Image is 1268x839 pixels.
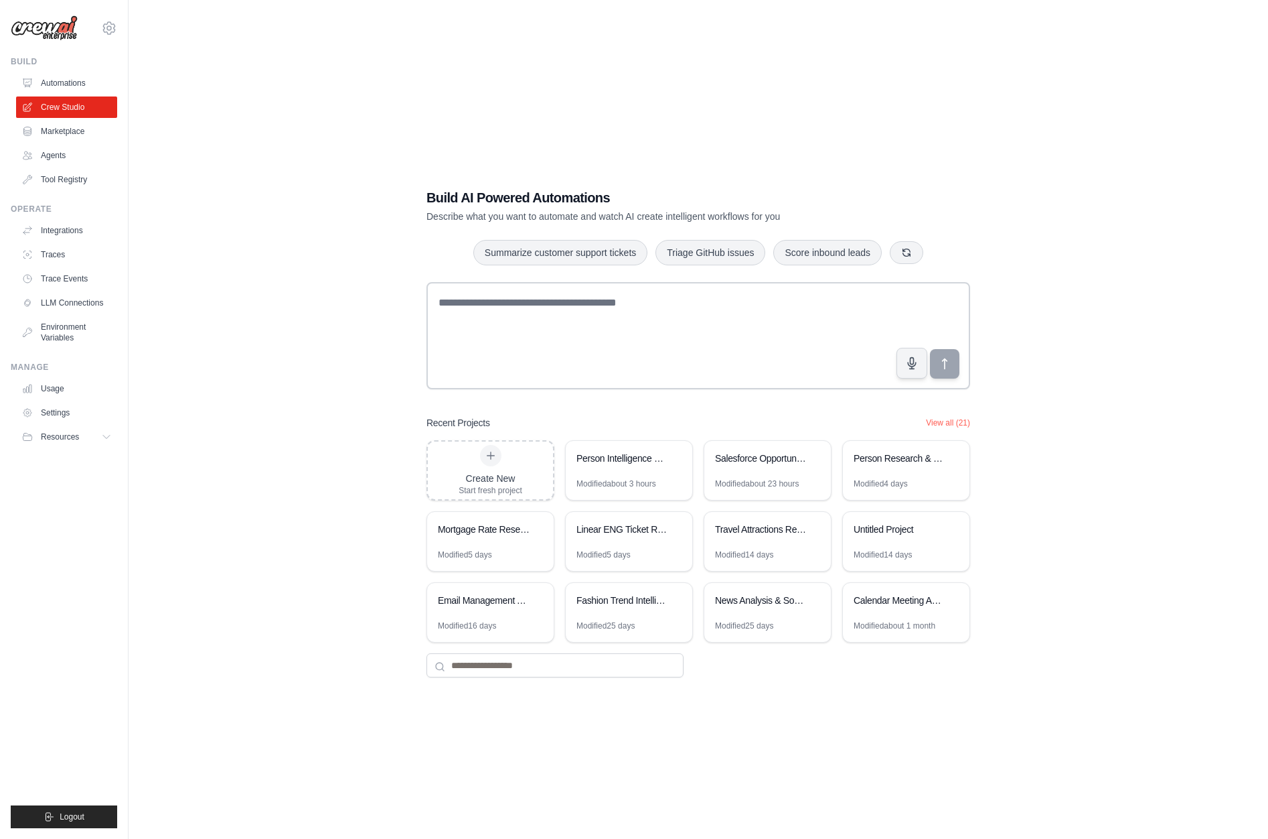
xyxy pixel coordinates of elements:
div: Modified 16 days [438,621,496,631]
div: Create New [459,472,522,485]
img: Logo [11,15,78,41]
button: Logout [11,805,117,828]
div: Modified 14 days [854,550,912,560]
div: Modified about 1 month [854,621,935,631]
a: Crew Studio [16,96,117,118]
div: Build [11,56,117,67]
div: Operate [11,204,117,214]
div: Modified about 23 hours [715,478,799,489]
h1: Build AI Powered Automations [426,188,876,207]
div: Travel Attractions Research [715,523,807,536]
div: Modified 14 days [715,550,773,560]
div: Linear ENG Ticket Reporter [576,523,668,536]
button: Score inbound leads [773,240,882,265]
div: Untitled Project [854,523,945,536]
div: Modified 5 days [576,550,631,560]
button: Click to speak your automation idea [896,348,927,379]
div: Modified 4 days [854,478,908,489]
span: Resources [41,432,79,442]
a: Agents [16,145,117,166]
a: Marketplace [16,121,117,142]
div: Start fresh project [459,485,522,496]
div: Person Research & Gmail History Analyzer [854,452,945,465]
div: Mortgage Rate Research & Refinancing Advisor [438,523,530,536]
div: Salesforce Opportunity Summary & Next Steps [715,452,807,465]
a: Environment Variables [16,316,117,348]
a: Integrations [16,220,117,241]
a: Traces [16,244,117,265]
button: Triage GitHub issues [655,240,765,265]
h3: Recent Projects [426,416,490,430]
div: News Analysis & Source Discovery [715,594,807,607]
div: Fashion Trend Intelligence System [576,594,668,607]
button: Summarize customer support tickets [473,240,647,265]
a: Tool Registry [16,169,117,190]
button: View all (21) [926,417,970,428]
div: Email Management Assistant [438,594,530,607]
p: Describe what you want to automate and watch AI create intelligent workflows for you [426,210,876,223]
div: Modified 25 days [715,621,773,631]
a: Automations [16,72,117,94]
button: Resources [16,426,117,448]
a: Trace Events [16,268,117,289]
span: Logout [60,812,84,822]
a: Usage [16,378,117,399]
button: Get new suggestions [890,241,923,264]
div: Manage [11,362,117,373]
div: Modified 25 days [576,621,635,631]
a: Settings [16,402,117,424]
a: LLM Connections [16,292,117,314]
div: Person Intelligence Report Generator [576,452,668,465]
div: Modified about 3 hours [576,478,656,489]
div: Calendar Meeting Analytics [854,594,945,607]
div: Modified 5 days [438,550,492,560]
